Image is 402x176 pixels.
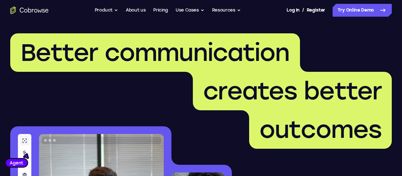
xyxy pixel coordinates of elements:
[6,160,27,166] span: Agent
[153,4,168,17] a: Pricing
[10,6,49,14] a: Go to the home page
[20,38,290,67] span: Better communication
[212,4,241,17] button: Resources
[176,4,204,17] button: Use Cases
[203,77,382,105] span: creates better
[95,4,118,17] button: Product
[126,4,146,17] a: About us
[259,115,382,144] span: outcomes
[333,4,392,17] a: Try Online Demo
[307,4,325,17] a: Register
[287,4,299,17] a: Log In
[302,6,304,14] span: /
